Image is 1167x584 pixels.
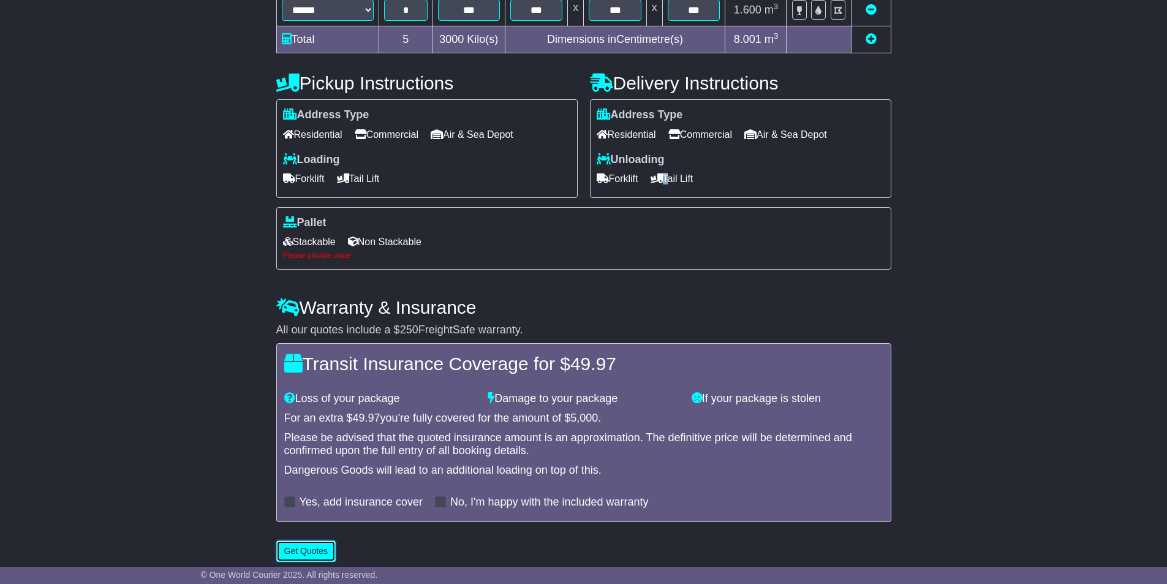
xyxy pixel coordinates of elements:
[685,392,889,406] div: If your package is stolen
[765,33,779,45] span: m
[668,125,732,144] span: Commercial
[300,496,423,509] label: Yes, add insurance cover
[284,354,883,374] h4: Transit Insurance Coverage for $
[734,4,761,16] span: 1.600
[276,73,578,93] h4: Pickup Instructions
[283,153,340,167] label: Loading
[774,2,779,11] sup: 3
[201,570,378,580] span: © One World Courier 2025. All rights reserved.
[283,216,327,230] label: Pallet
[866,4,877,16] a: Remove this item
[276,540,336,562] button: Get Quotes
[379,26,432,53] td: 5
[597,125,656,144] span: Residential
[283,232,336,251] span: Stackable
[355,125,418,144] span: Commercial
[866,33,877,45] a: Add new item
[597,169,638,188] span: Forklift
[431,125,513,144] span: Air & Sea Depot
[283,125,342,144] span: Residential
[570,412,598,424] span: 5,000
[597,153,665,167] label: Unloading
[505,26,725,53] td: Dimensions in Centimetre(s)
[439,33,464,45] span: 3000
[284,431,883,458] div: Please be advised that the quoted insurance amount is an approximation. The definitive price will...
[651,169,693,188] span: Tail Lift
[278,392,482,406] div: Loss of your package
[450,496,649,509] label: No, I'm happy with the included warranty
[744,125,827,144] span: Air & Sea Depot
[765,4,779,16] span: m
[774,31,779,40] sup: 3
[283,169,325,188] span: Forklift
[276,324,891,337] div: All our quotes include a $ FreightSafe warranty.
[400,324,418,336] span: 250
[284,412,883,425] div: For an extra $ you're fully covered for the amount of $ .
[337,169,380,188] span: Tail Lift
[276,26,379,53] td: Total
[590,73,891,93] h4: Delivery Instructions
[353,412,380,424] span: 49.97
[348,232,421,251] span: Non Stackable
[432,26,505,53] td: Kilo(s)
[597,108,683,122] label: Address Type
[283,251,885,260] div: Please provide value
[283,108,369,122] label: Address Type
[482,392,685,406] div: Damage to your package
[734,33,761,45] span: 8.001
[284,464,883,477] div: Dangerous Goods will lead to an additional loading on top of this.
[570,354,616,374] span: 49.97
[276,297,891,317] h4: Warranty & Insurance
